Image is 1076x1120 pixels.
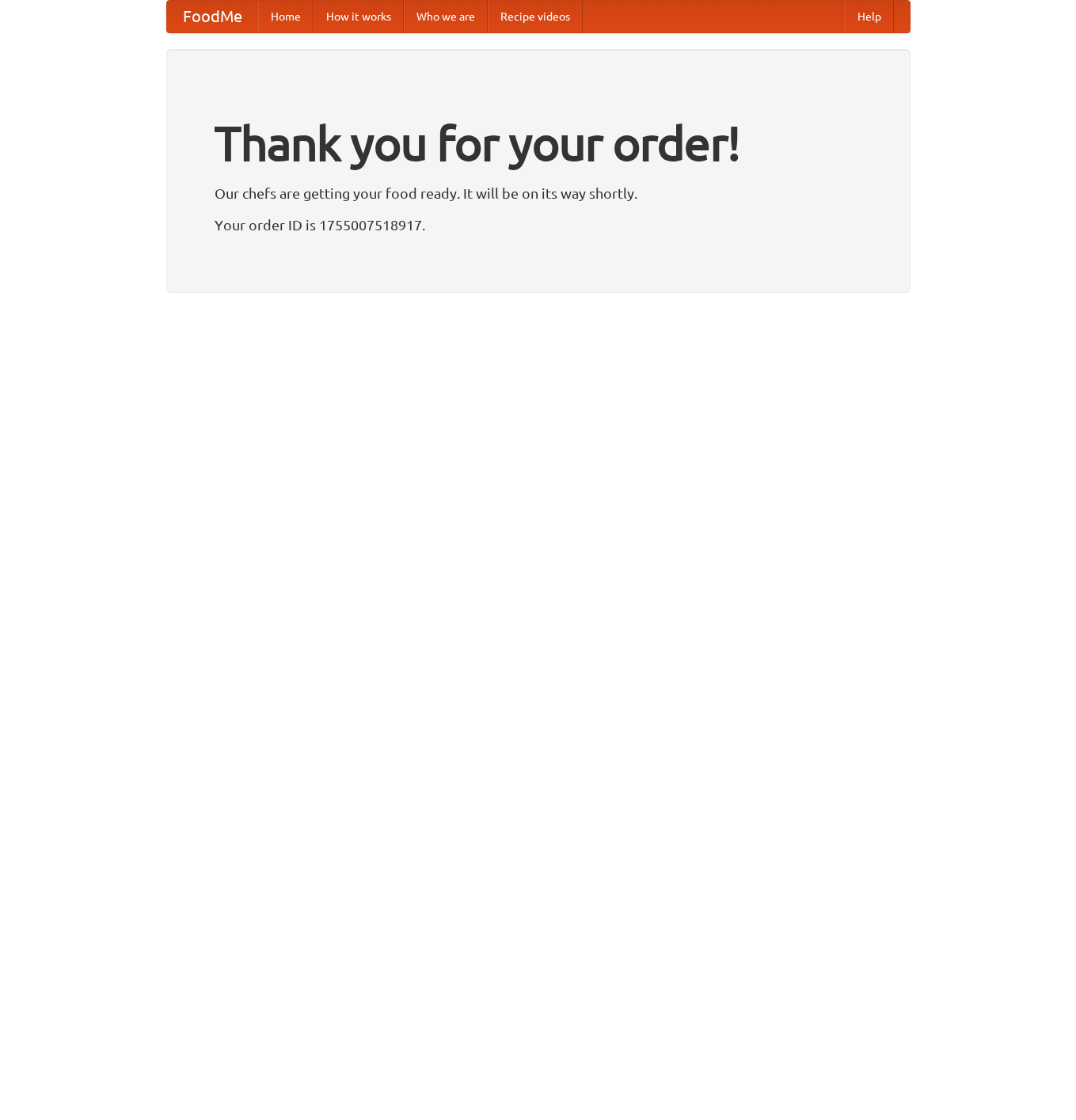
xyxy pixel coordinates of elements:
p: Your order ID is 1755007518917. [215,213,862,237]
a: Recipe videos [488,1,583,32]
a: Home [258,1,314,32]
a: How it works [314,1,404,32]
h1: Thank you for your order! [215,105,862,181]
a: Who we are [404,1,488,32]
a: Help [845,1,894,32]
p: Our chefs are getting your food ready. It will be on its way shortly. [215,181,862,205]
a: FoodMe [167,1,258,32]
